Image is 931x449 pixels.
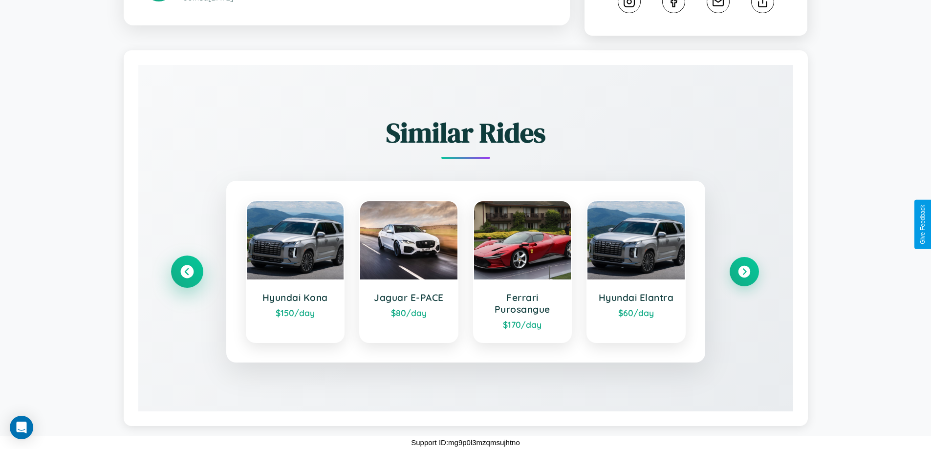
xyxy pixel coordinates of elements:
[10,416,33,439] div: Open Intercom Messenger
[919,205,926,244] div: Give Feedback
[370,307,448,318] div: $ 80 /day
[484,292,562,315] h3: Ferrari Purosangue
[257,307,334,318] div: $ 150 /day
[484,319,562,330] div: $ 170 /day
[173,114,759,151] h2: Similar Rides
[257,292,334,303] h3: Hyundai Kona
[359,200,458,343] a: Jaguar E-PACE$80/day
[246,200,345,343] a: Hyundai Kona$150/day
[473,200,572,343] a: Ferrari Purosangue$170/day
[586,200,686,343] a: Hyundai Elantra$60/day
[597,292,675,303] h3: Hyundai Elantra
[370,292,448,303] h3: Jaguar E-PACE
[597,307,675,318] div: $ 60 /day
[411,436,520,449] p: Support ID: mg9p0l3mzqmsujhtno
